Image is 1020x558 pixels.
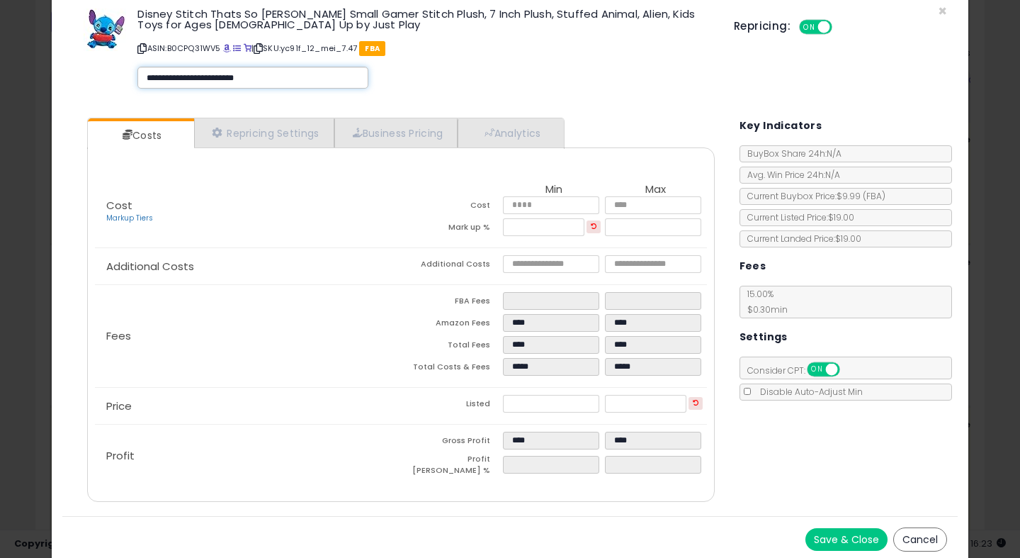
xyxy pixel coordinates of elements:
[401,218,503,240] td: Mark up %
[106,213,153,223] a: Markup Tiers
[88,121,193,150] a: Costs
[805,528,888,551] button: Save & Close
[401,292,503,314] td: FBA Fees
[734,21,790,32] h5: Repricing:
[938,1,947,21] span: ×
[223,43,231,54] a: BuyBox page
[194,118,334,147] a: Repricing Settings
[830,21,853,33] span: OFF
[893,528,947,552] button: Cancel
[739,117,822,135] h5: Key Indicators
[740,169,840,181] span: Avg. Win Price 24h: N/A
[740,303,788,316] span: $0.30 min
[401,314,503,336] td: Amazon Fees
[458,118,562,147] a: Analytics
[95,261,401,272] p: Additional Costs
[401,336,503,358] td: Total Fees
[84,9,126,51] img: 41PMmOGbi6L._SL60_.jpg
[863,190,885,202] span: ( FBA )
[401,454,503,480] td: Profit [PERSON_NAME] %
[95,401,401,412] p: Price
[334,118,458,147] a: Business Pricing
[753,386,863,398] span: Disable Auto-Adjust Min
[739,328,788,346] h5: Settings
[401,196,503,218] td: Cost
[137,9,713,30] h3: Disney Stitch Thats So [PERSON_NAME] Small Gamer Stitch Plush, 7 Inch Plush, Stuffed Animal, Alie...
[837,190,885,202] span: $9.99
[837,364,860,376] span: OFF
[800,21,818,33] span: ON
[95,450,401,462] p: Profit
[808,364,826,376] span: ON
[359,41,385,56] span: FBA
[401,255,503,277] td: Additional Costs
[137,37,713,60] p: ASIN: B0CPQ31WV5 | SKU: yc91f_12_mei_7.47
[605,184,707,196] th: Max
[740,233,861,245] span: Current Landed Price: $19.00
[740,364,858,376] span: Consider CPT:
[401,432,503,454] td: Gross Profit
[244,43,251,54] a: Your listing only
[740,211,854,223] span: Current Listed Price: $19.00
[95,330,401,342] p: Fees
[739,257,766,275] h5: Fees
[503,184,605,196] th: Min
[401,395,503,417] td: Listed
[233,43,241,54] a: All offer listings
[95,200,401,224] p: Cost
[740,190,885,202] span: Current Buybox Price:
[401,358,503,380] td: Total Costs & Fees
[740,147,841,160] span: BuyBox Share 24h: N/A
[740,288,788,316] span: 15.00 %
